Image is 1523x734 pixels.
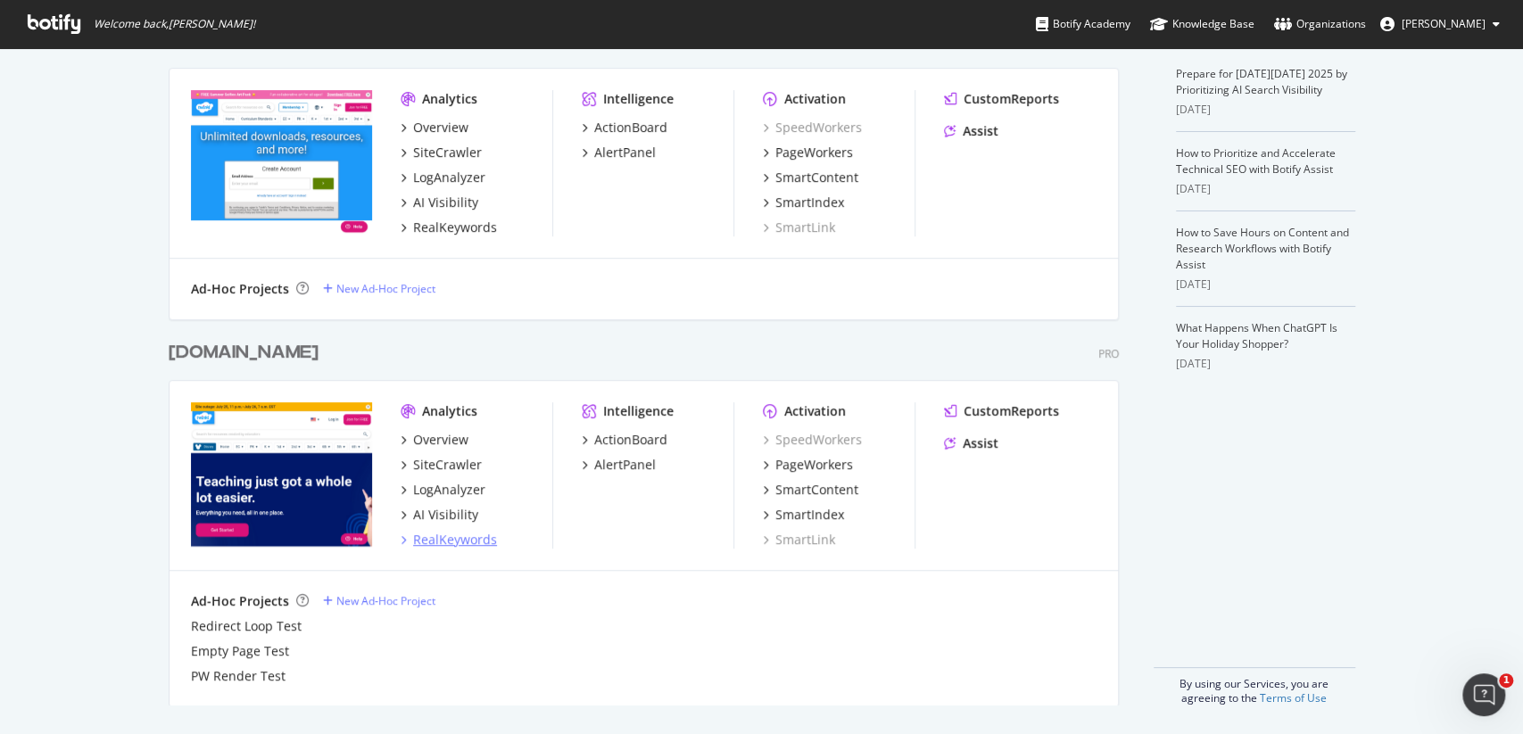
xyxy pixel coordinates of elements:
[422,402,477,420] div: Analytics
[1176,102,1355,118] div: [DATE]
[1150,15,1254,33] div: Knowledge Base
[763,456,853,474] a: PageWorkers
[323,593,435,608] a: New Ad-Hoc Project
[603,90,674,108] div: Intelligence
[1176,276,1355,293] div: [DATE]
[763,119,862,136] a: SpeedWorkers
[401,481,485,499] a: LogAnalyzer
[191,280,289,298] div: Ad-Hoc Projects
[594,456,656,474] div: AlertPanel
[775,481,858,499] div: SmartContent
[1176,145,1336,177] a: How to Prioritize and Accelerate Technical SEO with Botify Assist
[763,144,853,161] a: PageWorkers
[401,144,482,161] a: SiteCrawler
[94,17,255,31] span: Welcome back, [PERSON_NAME] !
[763,531,835,548] a: SmartLink
[784,402,846,420] div: Activation
[413,119,468,136] div: Overview
[1036,15,1130,33] div: Botify Academy
[963,434,998,452] div: Assist
[582,456,656,474] a: AlertPanel
[413,481,485,499] div: LogAnalyzer
[422,90,477,108] div: Analytics
[582,144,656,161] a: AlertPanel
[336,281,435,296] div: New Ad-Hoc Project
[191,667,286,685] a: PW Render Test
[944,434,998,452] a: Assist
[964,90,1059,108] div: CustomReports
[1176,181,1355,197] div: [DATE]
[594,431,667,449] div: ActionBoard
[413,194,478,211] div: AI Visibility
[413,169,485,186] div: LogAnalyzer
[401,431,468,449] a: Overview
[413,456,482,474] div: SiteCrawler
[413,531,497,548] div: RealKeywords
[763,481,858,499] a: SmartContent
[784,90,846,108] div: Activation
[169,340,326,366] a: [DOMAIN_NAME]
[1366,10,1514,38] button: [PERSON_NAME]
[1176,356,1355,372] div: [DATE]
[763,169,858,186] a: SmartContent
[944,402,1059,420] a: CustomReports
[191,642,289,660] a: Empty Page Test
[775,144,853,161] div: PageWorkers
[1154,667,1355,705] div: By using our Services, you are agreeing to the
[401,119,468,136] a: Overview
[323,281,435,296] a: New Ad-Hoc Project
[336,593,435,608] div: New Ad-Hoc Project
[169,340,319,366] div: [DOMAIN_NAME]
[401,506,478,524] a: AI Visibility
[413,506,478,524] div: AI Visibility
[1260,690,1327,705] a: Terms of Use
[603,402,674,420] div: Intelligence
[582,119,667,136] a: ActionBoard
[1462,673,1505,716] iframe: Intercom live chat
[1176,66,1347,97] a: Prepare for [DATE][DATE] 2025 by Prioritizing AI Search Visibility
[1499,673,1513,688] span: 1
[1098,346,1119,361] div: Pro
[401,219,497,236] a: RealKeywords
[413,431,468,449] div: Overview
[775,456,853,474] div: PageWorkers
[963,122,998,140] div: Assist
[401,194,478,211] a: AI Visibility
[763,219,835,236] a: SmartLink
[1402,16,1486,31] span: Paul Beer
[413,219,497,236] div: RealKeywords
[413,144,482,161] div: SiteCrawler
[1176,225,1349,272] a: How to Save Hours on Content and Research Workflows with Botify Assist
[763,194,844,211] a: SmartIndex
[401,456,482,474] a: SiteCrawler
[775,506,844,524] div: SmartIndex
[775,194,844,211] div: SmartIndex
[401,531,497,548] a: RealKeywords
[763,506,844,524] a: SmartIndex
[763,431,862,449] a: SpeedWorkers
[191,90,372,235] img: twinkl.co.uk
[594,119,667,136] div: ActionBoard
[1176,320,1337,351] a: What Happens When ChatGPT Is Your Holiday Shopper?
[401,169,485,186] a: LogAnalyzer
[775,169,858,186] div: SmartContent
[582,431,667,449] a: ActionBoard
[944,122,998,140] a: Assist
[191,402,372,547] img: twinkl.com
[594,144,656,161] div: AlertPanel
[191,617,302,635] a: Redirect Loop Test
[964,402,1059,420] div: CustomReports
[191,592,289,610] div: Ad-Hoc Projects
[1274,15,1366,33] div: Organizations
[944,90,1059,108] a: CustomReports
